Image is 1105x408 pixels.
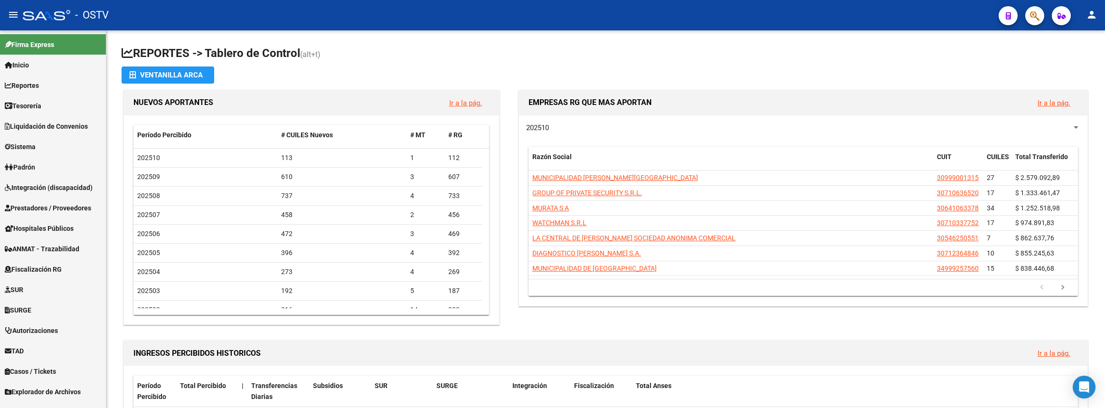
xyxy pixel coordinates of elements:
[371,376,433,407] datatable-header-cell: SUR
[5,223,74,234] span: Hospitales Públicos
[529,147,933,178] datatable-header-cell: Razón Social
[987,204,994,212] span: 34
[449,99,482,107] a: Ir a la pág.
[5,325,58,336] span: Autorizaciones
[251,382,297,400] span: Transferencias Diarias
[937,234,979,242] span: 30546250551
[1086,9,1097,20] mat-icon: person
[937,189,979,197] span: 30710636520
[137,230,160,237] span: 202506
[448,131,463,139] span: # RG
[410,209,441,220] div: 2
[532,189,642,197] span: GROUP OF PRIVATE SECURITY S.R.L.
[987,219,994,227] span: 17
[410,152,441,163] div: 1
[509,376,570,407] datatable-header-cell: Integración
[133,349,261,358] span: INGRESOS PERCIBIDOS HISTORICOS
[281,266,403,277] div: 273
[632,376,1071,407] datatable-header-cell: Total Anses
[448,171,479,182] div: 607
[133,376,176,407] datatable-header-cell: Período Percibido
[1015,234,1054,242] span: $ 862.637,76
[636,382,671,389] span: Total Anses
[512,382,547,389] span: Integración
[133,125,277,145] datatable-header-cell: Período Percibido
[137,268,160,275] span: 202504
[410,171,441,182] div: 3
[281,285,403,296] div: 192
[1030,344,1078,362] button: Ir a la pág.
[5,203,91,213] span: Prestadores / Proveedores
[574,382,614,389] span: Fiscalización
[5,285,23,295] span: SUR
[137,131,191,139] span: Período Percibido
[277,125,407,145] datatable-header-cell: # CUILES Nuevos
[526,123,549,132] span: 202510
[5,162,35,172] span: Padrón
[137,382,166,400] span: Período Percibido
[5,346,24,356] span: TAD
[137,249,160,256] span: 202505
[133,98,213,107] span: NUEVOS APORTANTES
[406,125,444,145] datatable-header-cell: # MT
[448,228,479,239] div: 469
[410,228,441,239] div: 3
[448,285,479,296] div: 187
[529,98,652,107] span: EMPRESAS RG QUE MAS APORTAN
[410,131,425,139] span: # MT
[532,153,572,161] span: Razón Social
[5,121,88,132] span: Liquidación de Convenios
[5,366,56,377] span: Casos / Tickets
[137,192,160,199] span: 202508
[987,189,994,197] span: 17
[281,247,403,258] div: 396
[242,382,244,389] span: |
[1030,94,1078,112] button: Ir a la pág.
[410,304,441,315] div: 14
[5,142,36,152] span: Sistema
[1015,249,1054,257] span: $ 855.245,63
[137,173,160,180] span: 202509
[1054,283,1072,293] a: go to next page
[1073,376,1096,399] div: Open Intercom Messenger
[937,265,979,272] span: 34999257560
[1033,283,1051,293] a: go to previous page
[238,376,247,407] datatable-header-cell: |
[247,376,309,407] datatable-header-cell: Transferencias Diarias
[281,190,403,201] div: 737
[309,376,371,407] datatable-header-cell: Subsidios
[448,266,479,277] div: 269
[5,244,79,254] span: ANMAT - Trazabilidad
[937,153,952,161] span: CUIT
[75,5,109,26] span: - OSTV
[1011,147,1078,178] datatable-header-cell: Total Transferido
[8,9,19,20] mat-icon: menu
[448,209,479,220] div: 456
[570,376,632,407] datatable-header-cell: Fiscalización
[410,285,441,296] div: 5
[448,190,479,201] div: 733
[1015,204,1060,212] span: $ 1.252.518,98
[5,80,39,91] span: Reportes
[281,209,403,220] div: 458
[987,265,994,272] span: 15
[410,266,441,277] div: 4
[375,382,387,389] span: SUR
[1015,219,1054,227] span: $ 974.891,83
[300,50,321,59] span: (alt+t)
[442,94,490,112] button: Ir a la pág.
[176,376,238,407] datatable-header-cell: Total Percibido
[410,190,441,201] div: 4
[137,154,160,161] span: 202510
[532,234,736,242] span: LA CENTRAL DE [PERSON_NAME] SOCIEDAD ANONIMA COMERCIAL
[313,382,343,389] span: Subsidios
[933,147,983,178] datatable-header-cell: CUIT
[5,182,93,193] span: Integración (discapacidad)
[532,219,586,227] span: WATCHMAN S.R.L
[281,228,403,239] div: 472
[987,234,991,242] span: 7
[1038,99,1070,107] a: Ir a la pág.
[410,247,441,258] div: 4
[137,211,160,218] span: 202507
[436,382,458,389] span: SURGE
